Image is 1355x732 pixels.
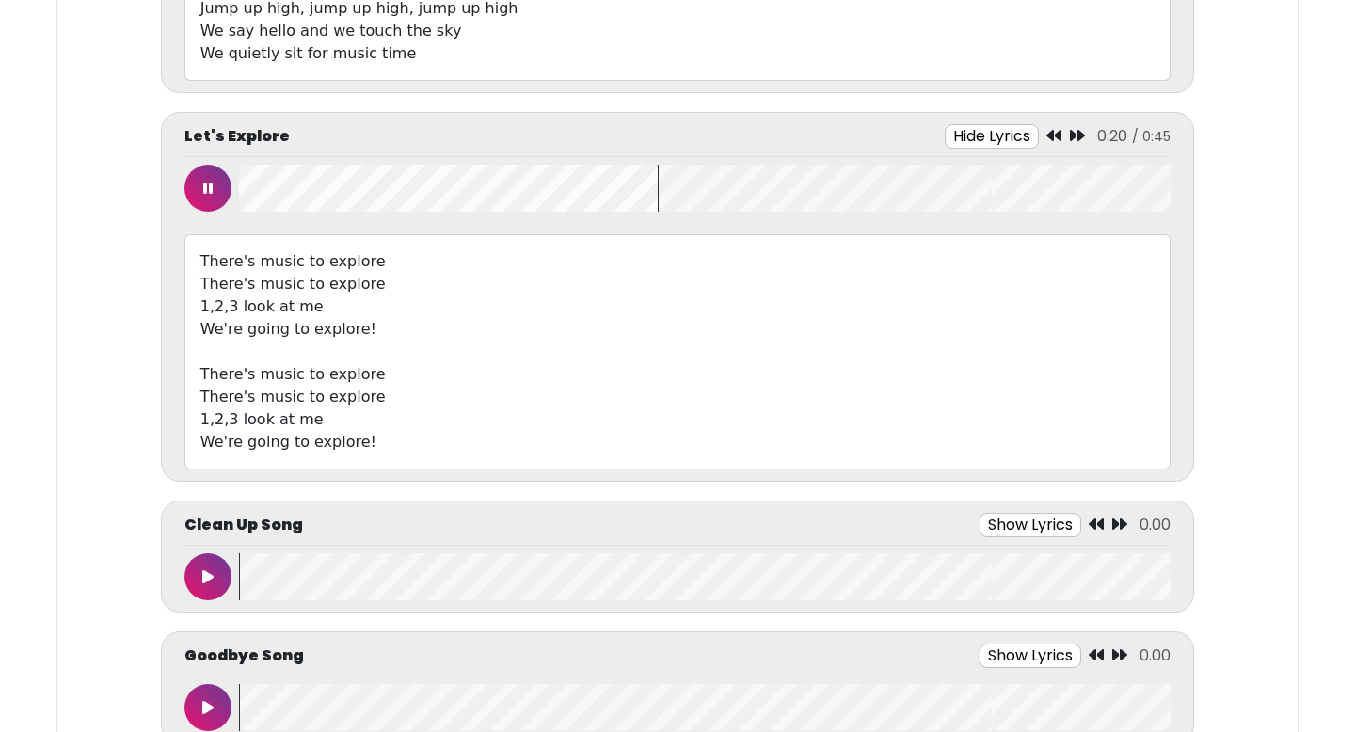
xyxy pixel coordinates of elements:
[980,513,1081,537] button: Show Lyrics
[1097,125,1127,147] span: 0:20
[184,234,1171,469] div: There's music to explore There's music to explore 1,2,3 look at me We're going to explore! There'...
[1140,514,1171,535] span: 0.00
[945,124,1039,149] button: Hide Lyrics
[184,125,290,148] p: Let's Explore
[1132,127,1171,146] span: / 0:45
[184,644,304,667] p: Goodbye Song
[1140,644,1171,666] span: 0.00
[980,644,1081,668] button: Show Lyrics
[184,514,303,536] p: Clean Up Song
